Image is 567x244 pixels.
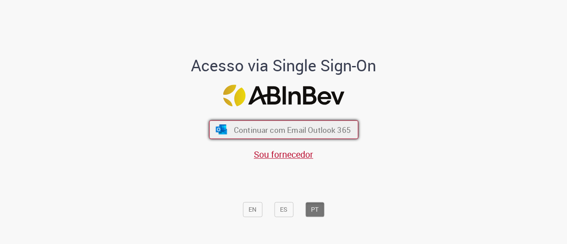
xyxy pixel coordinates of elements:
button: EN [243,202,262,217]
a: Sou fornecedor [254,148,313,160]
button: ES [274,202,293,217]
button: ícone Azure/Microsoft 360 Continuar com Email Outlook 365 [209,120,358,139]
img: Logo ABInBev [223,85,344,106]
button: PT [305,202,324,217]
span: Continuar com Email Outlook 365 [233,124,350,135]
img: ícone Azure/Microsoft 360 [215,125,228,135]
h1: Acesso via Single Sign-On [161,57,407,74]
